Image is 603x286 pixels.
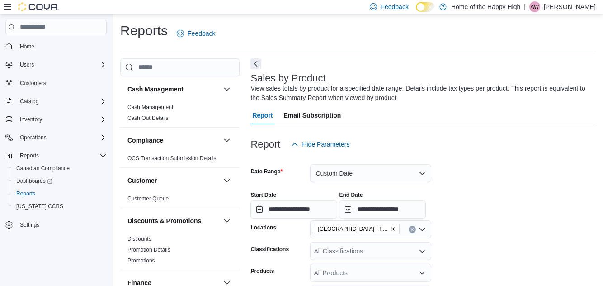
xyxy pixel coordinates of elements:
span: Cash Management [127,104,173,111]
div: View sales totals by product for a specified date range. Details include tax types per product. T... [250,84,591,103]
button: Canadian Compliance [9,162,110,175]
span: Inventory [20,116,42,123]
p: Home of the Happy High [451,1,520,12]
button: Hide Parameters [287,135,353,153]
button: Open list of options [419,269,426,276]
span: Reports [16,190,35,197]
a: Reports [13,188,39,199]
span: Discounts [127,235,151,243]
a: Dashboards [13,176,56,186]
a: Settings [16,219,43,230]
span: Users [16,59,107,70]
span: Email Subscription [284,106,341,124]
button: Operations [2,131,110,144]
button: Reports [2,149,110,162]
input: Dark Mode [416,2,435,12]
div: Discounts & Promotions [120,234,240,270]
span: Hide Parameters [302,140,349,149]
button: Open list of options [419,248,426,255]
span: [GEOGRAPHIC_DATA] - The Shed District - Fire & Flower [318,224,388,234]
a: Home [16,41,38,52]
button: Next [250,58,261,69]
button: Compliance [221,135,232,146]
span: Settings [16,219,107,230]
span: Home [20,43,34,50]
span: Dashboards [16,177,52,185]
button: Custom Date [310,164,431,182]
button: Customers [2,76,110,90]
h3: Discounts & Promotions [127,216,201,225]
button: Reports [9,187,110,200]
span: Customers [20,80,46,87]
span: Inventory [16,114,107,125]
span: Feedback [381,2,408,11]
button: Compliance [127,136,220,145]
h3: Report [250,139,280,150]
button: Clear input [409,226,416,233]
span: Reports [13,188,107,199]
label: Date Range [250,168,283,175]
a: Promotion Details [127,247,170,253]
nav: Complex example [5,36,107,255]
a: Cash Out Details [127,115,169,121]
a: Canadian Compliance [13,163,73,174]
a: Dashboards [9,175,110,187]
button: Remove Winnipeg - The Shed District - Fire & Flower from selection in this group [390,226,396,232]
button: Open list of options [419,226,426,233]
span: Report [252,106,273,124]
span: OCS Transaction Submission Details [127,155,217,162]
img: Cova [18,2,59,11]
span: [US_STATE] CCRS [16,203,63,210]
a: Discounts [127,236,151,242]
h3: Customer [127,176,157,185]
span: Catalog [16,96,107,107]
div: Compliance [120,153,240,167]
span: Settings [20,221,39,229]
span: Customers [16,77,107,89]
button: Cash Management [221,84,232,95]
div: Aaliyah Wesley [529,1,540,12]
p: [PERSON_NAME] [544,1,596,12]
button: Discounts & Promotions [127,216,220,225]
label: Locations [250,224,276,231]
span: Feedback [188,29,215,38]
div: Cash Management [120,102,240,127]
input: Press the down key to open a popover containing a calendar. [339,200,426,219]
span: Home [16,41,107,52]
a: OCS Transaction Submission Details [127,155,217,162]
p: | [524,1,526,12]
span: Winnipeg - The Shed District - Fire & Flower [314,224,400,234]
button: [US_STATE] CCRS [9,200,110,213]
span: AW [530,1,539,12]
a: Customer Queue [127,195,169,202]
span: Operations [16,132,107,143]
button: Catalog [2,95,110,108]
h3: Compliance [127,136,163,145]
label: Start Date [250,191,276,199]
button: Operations [16,132,50,143]
input: Press the down key to open a popover containing a calendar. [250,200,337,219]
span: Cash Out Details [127,114,169,122]
a: Cash Management [127,104,173,110]
button: Inventory [2,113,110,126]
span: Canadian Compliance [16,165,70,172]
button: Reports [16,150,42,161]
label: Products [250,267,274,275]
h1: Reports [120,22,168,40]
button: Home [2,40,110,53]
button: Inventory [16,114,46,125]
a: [US_STATE] CCRS [13,201,67,212]
span: Reports [20,152,39,159]
a: Promotions [127,257,155,264]
span: Users [20,61,34,68]
span: Washington CCRS [13,201,107,212]
label: End Date [339,191,363,199]
h3: Sales by Product [250,73,325,84]
button: Users [2,58,110,71]
label: Classifications [250,246,289,253]
button: Catalog [16,96,42,107]
div: Customer [120,193,240,208]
